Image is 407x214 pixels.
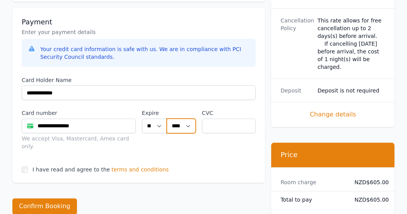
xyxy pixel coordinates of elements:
[22,135,136,151] div: We accept Visa, Mastercard, Amex card only.
[22,110,136,117] label: Card number
[280,110,385,120] span: Change details
[167,110,196,117] label: .
[22,28,256,36] p: Enter your payment details
[32,167,110,173] label: I have read and agree to the
[40,45,250,61] div: Your credit card information is safe with us. We are in compliance with PCI Security Council stan...
[354,196,385,204] dd: NZD$605.00
[354,179,385,187] dd: NZD$605.00
[318,17,385,71] div: This rate allows for free cancellation up to 2 days(s) before arrival. If cancelling [DATE] befor...
[280,151,385,160] h3: Price
[280,87,311,94] dt: Deposit
[280,179,348,187] dt: Room charge
[280,196,348,204] dt: Total to pay
[22,76,256,84] label: Card Holder Name
[202,110,256,117] label: CVC
[280,17,311,71] dt: Cancellation Policy
[142,110,167,117] label: Expire
[111,166,169,174] span: terms and conditions
[22,17,256,27] h3: Payment
[318,87,385,94] dd: Deposit is not required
